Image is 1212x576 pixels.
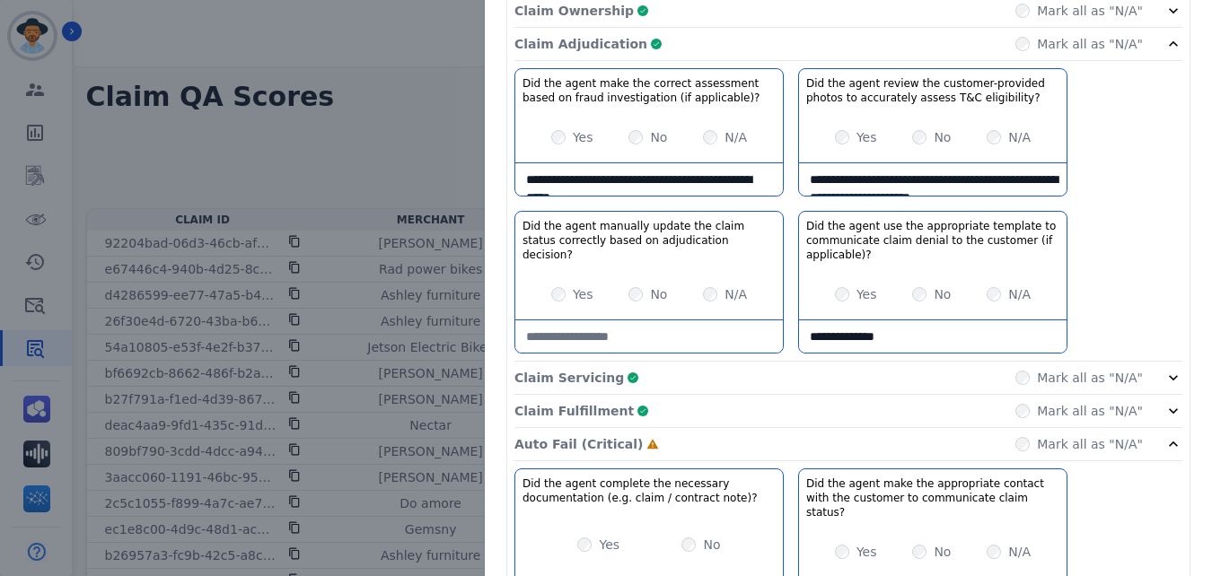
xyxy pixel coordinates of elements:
[650,285,667,303] label: No
[514,435,643,453] p: Auto Fail (Critical)
[806,76,1059,105] h3: Did the agent review the customer-provided photos to accurately assess T&C eligibility?
[725,285,747,303] label: N/A
[514,369,624,387] p: Claim Servicing
[514,402,634,420] p: Claim Fulfillment
[1037,369,1143,387] label: Mark all as "N/A"
[934,285,951,303] label: No
[934,128,951,146] label: No
[856,285,877,303] label: Yes
[1037,435,1143,453] label: Mark all as "N/A"
[1008,128,1031,146] label: N/A
[573,285,593,303] label: Yes
[806,219,1059,262] h3: Did the agent use the appropriate template to communicate claim denial to the customer (if applic...
[1008,285,1031,303] label: N/A
[725,128,747,146] label: N/A
[514,35,647,53] p: Claim Adjudication
[599,536,619,554] label: Yes
[703,536,720,554] label: No
[856,543,877,561] label: Yes
[1037,402,1143,420] label: Mark all as "N/A"
[1008,543,1031,561] label: N/A
[1037,2,1143,20] label: Mark all as "N/A"
[514,2,634,20] p: Claim Ownership
[523,476,776,505] h3: Did the agent complete the necessary documentation (e.g. claim / contract note)?
[523,219,776,262] h3: Did the agent manually update the claim status correctly based on adjudication decision?
[934,543,951,561] label: No
[806,476,1059,519] h3: Did the agent make the appropriate contact with the customer to communicate claim status?
[1037,35,1143,53] label: Mark all as "N/A"
[523,76,776,105] h3: Did the agent make the correct assessment based on fraud investigation (if applicable)?
[573,128,593,146] label: Yes
[650,128,667,146] label: No
[856,128,877,146] label: Yes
